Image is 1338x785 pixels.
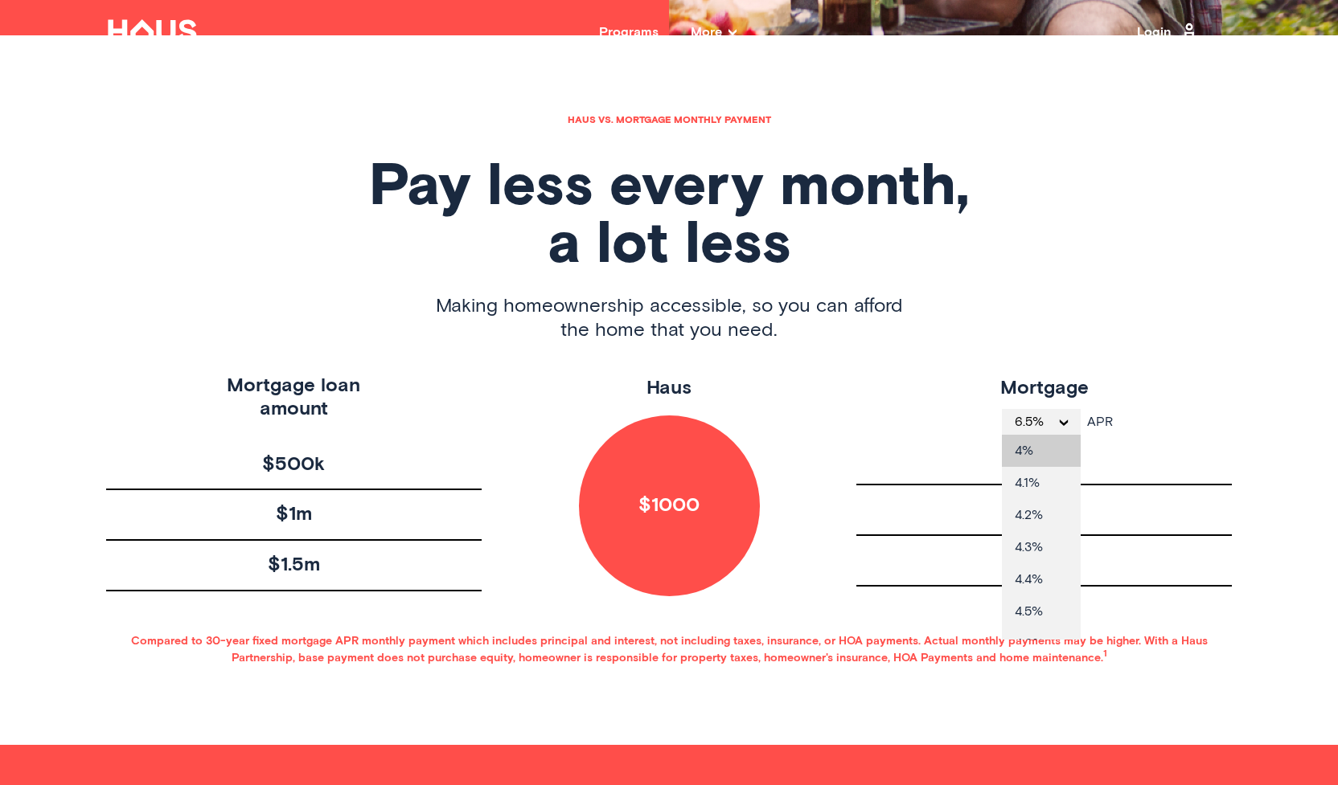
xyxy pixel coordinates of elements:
span: Haus [646,378,692,398]
span: Mortgage loan amount [227,374,360,421]
a: Programs [599,26,659,39]
li: 4.1% [1002,467,1081,499]
li: 4.6% [1002,628,1081,660]
h1: Haus vs. mortgage monthly payment [106,116,1232,125]
span: More [691,26,737,39]
h1: Pay less every month, a lot less [106,159,1232,275]
span: Making homeownership accessible, so you can afford the home that you need. [436,294,903,342]
span: 6.5% [1015,415,1057,428]
button: close menu [1002,409,1081,435]
span: $1m [276,503,312,526]
a: Login [1137,19,1200,45]
span: $500k [262,453,325,476]
li: 4.4% [1002,563,1081,595]
li: 4.2% [1002,499,1081,531]
li: 4.3% [1002,531,1081,563]
span: APR [1081,415,1113,428]
li: 4% [1002,435,1081,467]
span: $1.5m [268,554,320,577]
li: 4.5% [1002,595,1081,628]
sup: 1 [1103,649,1107,659]
span: Mortgage [1000,378,1089,398]
span: Compared to 30-year fixed mortgage APR monthly payment which includes principal and interest, not... [106,635,1232,664]
span: $1000 [638,494,700,517]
